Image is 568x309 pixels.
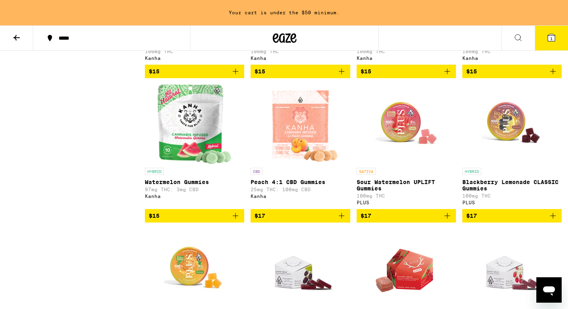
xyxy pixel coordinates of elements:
img: Kanha - Watermelon Gummies [158,84,232,164]
p: CBD [251,168,262,175]
span: $15 [466,68,477,75]
button: Add to bag [145,209,244,223]
p: Sour Watermelon UPLIFT Gummies [357,179,456,192]
p: HYBRID [145,168,164,175]
button: Add to bag [251,65,350,78]
button: Add to bag [462,65,562,78]
div: Kanha [462,56,562,61]
p: 100mg THC [462,193,562,198]
span: $15 [361,68,371,75]
p: Watermelon Gummies [145,179,244,185]
p: 97mg THC: 3mg CBD [145,187,244,192]
div: PLUS [357,200,456,205]
img: PLUS - Sour Watermelon UPLIFT Gummies [367,84,446,164]
p: 100mg THC [357,49,456,54]
button: Add to bag [462,209,562,223]
img: PLUS - Blackberry Lemonade CLASSIC Gummies [472,84,551,164]
p: 100mg THC [251,49,350,54]
button: Add to bag [357,65,456,78]
img: WYLD - Sour Cherry Gummies [367,229,446,308]
span: 1 [550,36,553,41]
span: $17 [361,213,371,219]
div: Kanha [145,194,244,199]
button: Add to bag [357,209,456,223]
p: HYBRID [462,168,481,175]
button: 1 [535,26,568,50]
p: 100mg THC [145,49,244,54]
p: 100mg THC [462,49,562,54]
a: Open page for Watermelon Gummies from Kanha [145,84,244,209]
a: Open page for Peach 4:1 CBD Gummies from Kanha [251,84,350,209]
p: SATIVA [357,168,376,175]
img: Kanha - Peach 4:1 CBD Gummies [262,84,339,164]
div: Kanha [251,56,350,61]
p: Blackberry Lemonade CLASSIC Gummies [462,179,562,192]
button: Add to bag [251,209,350,223]
p: Peach 4:1 CBD Gummies [251,179,350,185]
div: Kanha [145,56,244,61]
div: Kanha [251,194,350,199]
a: Open page for Sour Watermelon UPLIFT Gummies from PLUS [357,84,456,209]
span: $15 [149,213,160,219]
img: WYLD - Raspberry Gummies [472,229,551,308]
span: $15 [149,68,160,75]
img: PLUS - Clementine CLASSIC Gummies [155,229,234,308]
p: 100mg THC [357,193,456,198]
span: $17 [466,213,477,219]
p: 25mg THC: 100mg CBD [251,187,350,192]
div: PLUS [462,200,562,205]
img: WYLD - Marionberry Gummies [261,229,340,308]
iframe: Button to launch messaging window [536,277,562,303]
span: $15 [255,68,265,75]
span: $17 [255,213,265,219]
a: Open page for Blackberry Lemonade CLASSIC Gummies from PLUS [462,84,562,209]
div: Kanha [357,56,456,61]
button: Add to bag [145,65,244,78]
